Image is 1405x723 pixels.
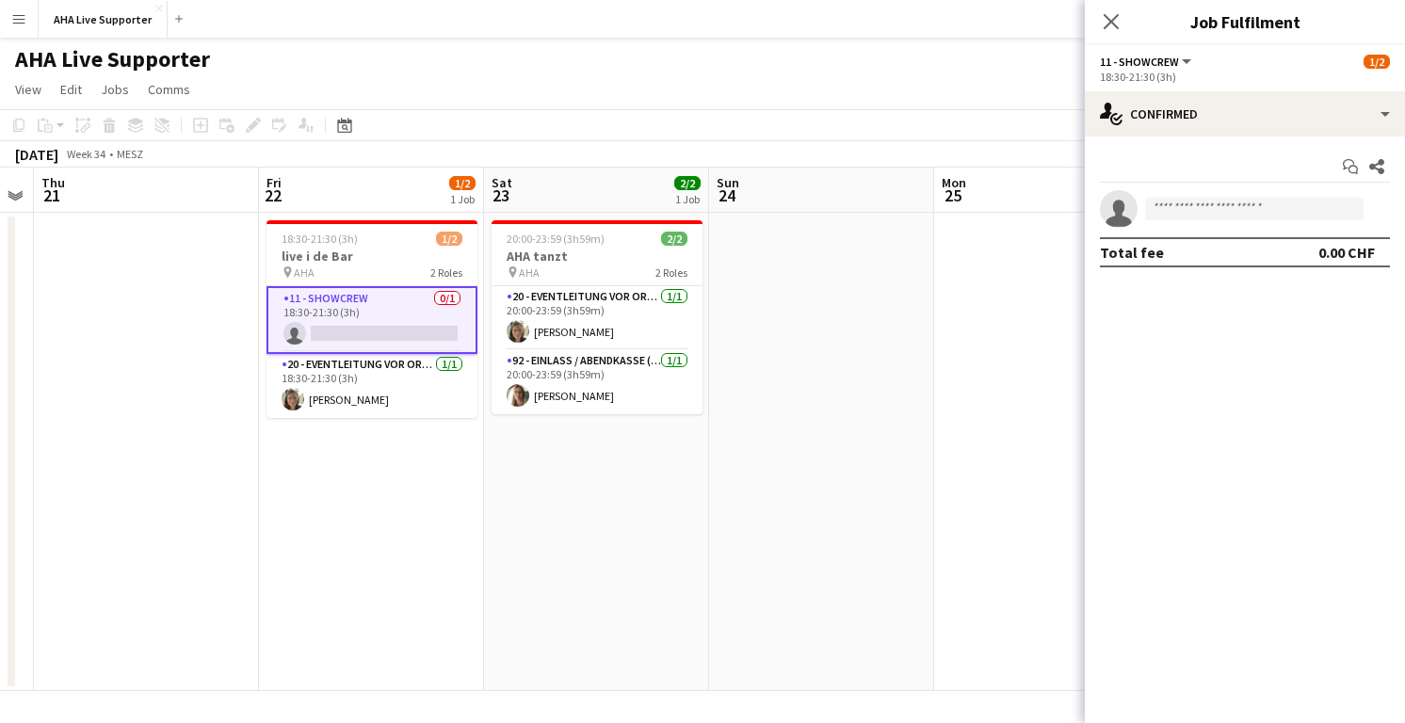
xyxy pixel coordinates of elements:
span: 1/2 [436,232,462,246]
span: 1/2 [1364,55,1390,69]
a: View [8,77,49,102]
span: View [15,81,41,98]
app-job-card: 18:30-21:30 (3h)1/2live i de Bar AHA2 Roles11 - Showcrew0/118:30-21:30 (3h) 20 - Eventleitung vor... [266,220,477,418]
h3: live i de Bar [266,248,477,265]
div: 0.00 CHF [1318,243,1375,262]
app-card-role: 11 - Showcrew0/118:30-21:30 (3h) [266,286,477,354]
span: Mon [942,174,966,191]
div: Total fee [1100,243,1164,262]
span: 11 - Showcrew [1100,55,1179,69]
div: 1 Job [450,192,475,206]
span: Thu [41,174,65,191]
span: AHA [294,265,315,280]
app-card-role: 20 - Eventleitung vor Ort (ZP)1/120:00-23:59 (3h59m)[PERSON_NAME] [492,286,702,350]
span: 22 [264,185,282,206]
span: AHA [519,265,540,280]
div: 1 Job [675,192,700,206]
span: 23 [489,185,512,206]
a: Edit [53,77,89,102]
span: 2/2 [674,176,701,190]
app-job-card: 20:00-23:59 (3h59m)2/2AHA tanzt AHA2 Roles20 - Eventleitung vor Ort (ZP)1/120:00-23:59 (3h59m)[PE... [492,220,702,414]
span: Sun [717,174,739,191]
span: 1/2 [449,176,476,190]
h3: AHA tanzt [492,248,702,265]
button: AHA Live Supporter [39,1,168,38]
span: 21 [39,185,65,206]
span: Edit [60,81,82,98]
span: Week 34 [62,147,109,161]
span: 24 [714,185,739,206]
span: Fri [266,174,282,191]
span: 25 [939,185,966,206]
div: MESZ [117,147,143,161]
span: Jobs [101,81,129,98]
div: 18:30-21:30 (3h) [1100,70,1390,84]
button: 11 - Showcrew [1100,55,1194,69]
span: Comms [148,81,190,98]
span: Sat [492,174,512,191]
div: [DATE] [15,145,58,164]
a: Comms [140,77,198,102]
app-card-role: 20 - Eventleitung vor Ort (ZP)1/118:30-21:30 (3h)[PERSON_NAME] [266,354,477,418]
app-card-role: 92 - Einlass / Abendkasse (Supporter)1/120:00-23:59 (3h59m)[PERSON_NAME] [492,350,702,414]
h1: AHA Live Supporter [15,45,210,73]
span: 2/2 [661,232,687,246]
h3: Job Fulfilment [1085,9,1405,34]
span: 2 Roles [655,265,687,280]
div: Confirmed [1085,91,1405,137]
span: 18:30-21:30 (3h) [282,232,358,246]
a: Jobs [93,77,137,102]
span: 20:00-23:59 (3h59m) [507,232,605,246]
span: 2 Roles [430,265,462,280]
